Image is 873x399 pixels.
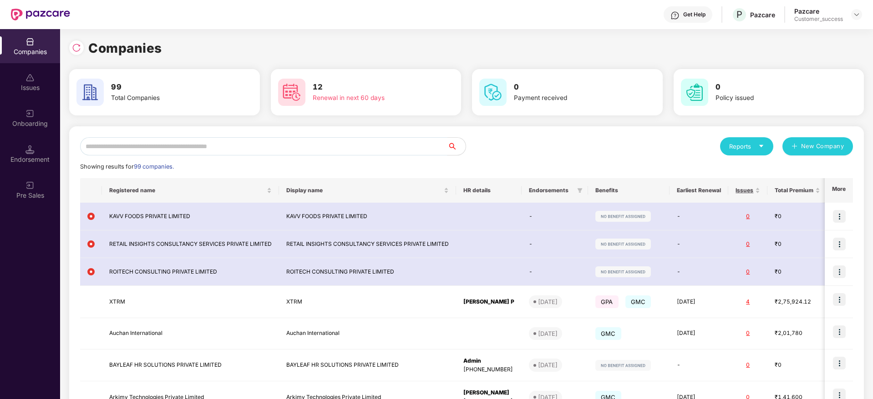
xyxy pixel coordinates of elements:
span: filter [575,185,584,196]
span: filter [577,188,583,193]
td: BAYLEAF HR SOLUTIONS PRIVATE LIMITED [102,349,279,382]
th: Display name [279,178,456,203]
div: 0 [736,212,760,221]
img: svg+xml;base64,PHN2ZyB4bWxucz0iaHR0cDovL3d3dy53My5vcmcvMjAwMC9zdmciIHdpZHRoPSIxMjIiIGhlaWdodD0iMj... [595,239,651,249]
td: [DATE] [670,318,728,349]
span: GMC [625,295,651,308]
h1: Companies [88,38,162,58]
img: svg+xml;base64,PHN2ZyB4bWxucz0iaHR0cDovL3d3dy53My5vcmcvMjAwMC9zdmciIHdpZHRoPSIxMiIgaGVpZ2h0PSIxMi... [87,240,95,248]
td: XTRM [279,286,456,318]
img: svg+xml;base64,PHN2ZyB4bWxucz0iaHR0cDovL3d3dy53My5vcmcvMjAwMC9zdmciIHdpZHRoPSI2MCIgaGVpZ2h0PSI2MC... [681,79,708,106]
div: [PERSON_NAME] P [463,298,514,306]
img: svg+xml;base64,PHN2ZyBpZD0iSXNzdWVzX2Rpc2FibGVkIiB4bWxucz0iaHR0cDovL3d3dy53My5vcmcvMjAwMC9zdmciIH... [25,73,35,82]
img: svg+xml;base64,PHN2ZyB4bWxucz0iaHR0cDovL3d3dy53My5vcmcvMjAwMC9zdmciIHdpZHRoPSIxMiIgaGVpZ2h0PSIxMi... [87,213,95,220]
span: Registered name [109,187,265,194]
h3: 0 [514,81,629,93]
th: More [825,178,853,203]
img: svg+xml;base64,PHN2ZyB3aWR0aD0iMTQuNSIgaGVpZ2h0PSIxNC41IiB2aWV3Qm94PSIwIDAgMTYgMTYiIGZpbGw9Im5vbm... [25,145,35,154]
td: ROITECH CONSULTING PRIVATE LIMITED [279,258,456,286]
span: GPA [595,295,619,308]
img: svg+xml;base64,PHN2ZyBpZD0iRHJvcGRvd24tMzJ4MzIiIHhtbG5zPSJodHRwOi8vd3d3LnczLm9yZy8yMDAwL3N2ZyIgd2... [853,11,860,18]
img: svg+xml;base64,PHN2ZyB3aWR0aD0iMjAiIGhlaWdodD0iMjAiIHZpZXdCb3g9IjAgMCAyMCAyMCIgZmlsbD0ibm9uZSIgeG... [25,181,35,190]
td: - [670,230,728,258]
td: KAVV FOODS PRIVATE LIMITED [102,203,279,230]
div: 4 [736,298,760,306]
div: Total Companies [111,93,226,103]
span: GMC [595,327,621,340]
th: Total Premium [767,178,827,203]
h3: 12 [313,81,427,93]
img: svg+xml;base64,PHN2ZyB4bWxucz0iaHR0cDovL3d3dy53My5vcmcvMjAwMC9zdmciIHdpZHRoPSI2MCIgaGVpZ2h0PSI2MC... [479,79,507,106]
span: 99 companies. [134,163,174,170]
td: - [522,230,588,258]
span: Showing results for [80,163,174,170]
span: search [447,143,466,150]
td: - [670,349,728,382]
img: svg+xml;base64,PHN2ZyBpZD0iSGVscC0zMngzMiIgeG1sbnM9Imh0dHA6Ly93d3cudzMub3JnLzIwMDAvc3ZnIiB3aWR0aD... [670,11,680,20]
div: [DATE] [538,329,558,338]
div: Pazcare [750,10,775,19]
img: icon [833,265,846,278]
td: ROITECH CONSULTING PRIVATE LIMITED [102,258,279,286]
span: Issues [736,187,753,194]
img: icon [833,293,846,306]
span: P [736,9,742,20]
img: New Pazcare Logo [11,9,70,20]
div: ₹0 [775,240,820,249]
div: [DATE] [538,297,558,306]
div: Payment received [514,93,629,103]
img: icon [833,238,846,250]
img: svg+xml;base64,PHN2ZyB4bWxucz0iaHR0cDovL3d3dy53My5vcmcvMjAwMC9zdmciIHdpZHRoPSIxMiIgaGVpZ2h0PSIxMi... [87,268,95,275]
img: svg+xml;base64,PHN2ZyB3aWR0aD0iMjAiIGhlaWdodD0iMjAiIHZpZXdCb3g9IjAgMCAyMCAyMCIgZmlsbD0ibm9uZSIgeG... [25,109,35,118]
td: [DATE] [670,286,728,318]
button: plusNew Company [782,137,853,155]
th: HR details [456,178,522,203]
img: icon [833,357,846,369]
td: Auchan International [279,318,456,349]
div: Get Help [683,11,706,18]
span: plus [792,143,797,150]
div: [PERSON_NAME] [463,389,514,397]
td: XTRM [102,286,279,318]
div: Renewal in next 60 days [313,93,427,103]
div: [DATE] [538,360,558,369]
span: Display name [286,187,442,194]
div: Policy issued [716,93,830,103]
th: Issues [728,178,767,203]
img: svg+xml;base64,PHN2ZyB4bWxucz0iaHR0cDovL3d3dy53My5vcmcvMjAwMC9zdmciIHdpZHRoPSI2MCIgaGVpZ2h0PSI2MC... [76,79,104,106]
div: Admin [463,357,514,365]
img: svg+xml;base64,PHN2ZyB4bWxucz0iaHR0cDovL3d3dy53My5vcmcvMjAwMC9zdmciIHdpZHRoPSIxMjIiIGhlaWdodD0iMj... [595,360,651,371]
th: Benefits [588,178,670,203]
div: Reports [729,142,764,151]
h3: 0 [716,81,830,93]
td: BAYLEAF HR SOLUTIONS PRIVATE LIMITED [279,349,456,382]
th: Earliest Renewal [670,178,728,203]
img: svg+xml;base64,PHN2ZyB4bWxucz0iaHR0cDovL3d3dy53My5vcmcvMjAwMC9zdmciIHdpZHRoPSIxMjIiIGhlaWdodD0iMj... [595,211,651,222]
img: icon [833,210,846,223]
div: [PHONE_NUMBER] [463,365,514,374]
h3: 99 [111,81,226,93]
div: ₹2,01,780 [775,329,820,338]
td: - [522,203,588,230]
td: RETAIL INSIGHTS CONSULTANCY SERVICES PRIVATE LIMITED [102,230,279,258]
div: ₹0 [775,361,820,369]
img: svg+xml;base64,PHN2ZyB4bWxucz0iaHR0cDovL3d3dy53My5vcmcvMjAwMC9zdmciIHdpZHRoPSIxMjIiIGhlaWdodD0iMj... [595,266,651,277]
img: icon [833,325,846,338]
div: ₹2,75,924.12 [775,298,820,306]
td: - [522,258,588,286]
td: - [670,258,728,286]
span: caret-down [758,143,764,149]
td: Auchan International [102,318,279,349]
button: search [447,137,466,155]
div: ₹0 [775,212,820,221]
td: - [670,203,728,230]
img: svg+xml;base64,PHN2ZyBpZD0iUmVsb2FkLTMyeDMyIiB4bWxucz0iaHR0cDovL3d3dy53My5vcmcvMjAwMC9zdmciIHdpZH... [72,43,81,52]
span: New Company [801,142,844,151]
div: Pazcare [794,7,843,15]
div: 0 [736,361,760,369]
div: ₹0 [775,268,820,276]
th: Registered name [102,178,279,203]
td: KAVV FOODS PRIVATE LIMITED [279,203,456,230]
span: Total Premium [775,187,813,194]
div: Customer_success [794,15,843,23]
